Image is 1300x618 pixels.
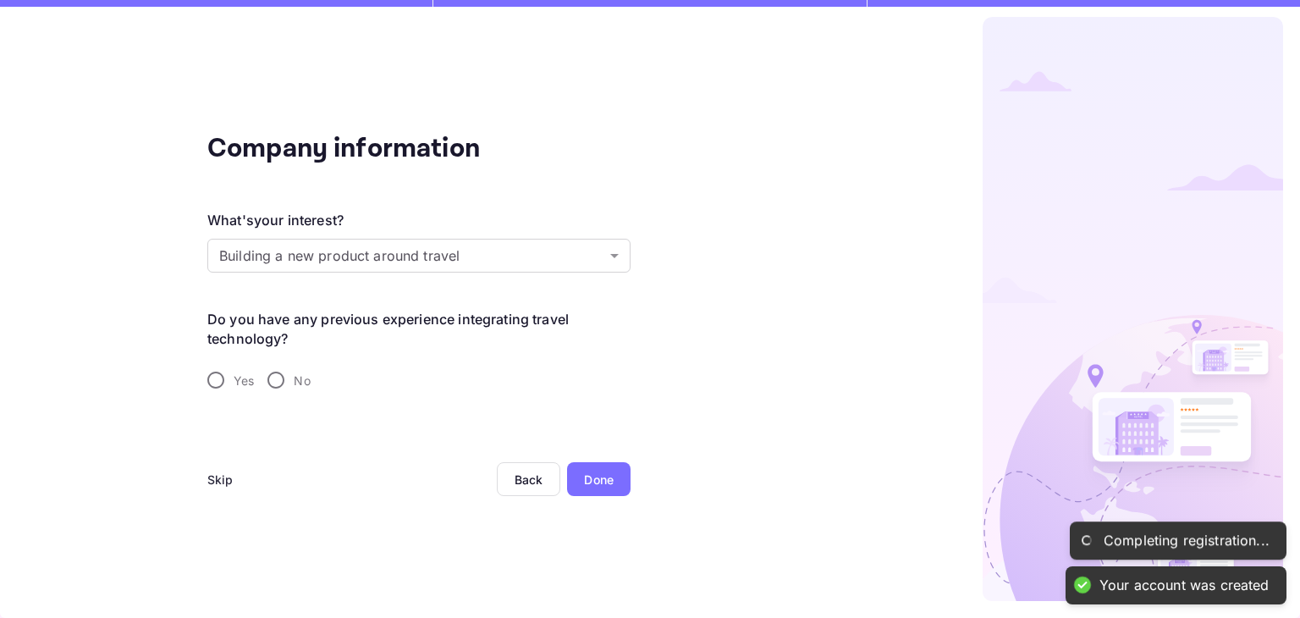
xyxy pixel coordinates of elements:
div: Done [584,471,614,488]
div: Skip [207,471,234,488]
div: Company information [207,129,546,169]
div: Your account was created [1099,577,1270,594]
img: logo [983,17,1283,601]
div: travel-experience [207,362,631,398]
div: Completing registration... [1104,532,1270,549]
div: Back [515,472,543,487]
div: Without label [207,239,631,273]
span: Yes [234,372,254,389]
span: No [294,372,310,389]
div: What's your interest? [207,210,344,230]
legend: Do you have any previous experience integrating travel technology? [207,310,631,349]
